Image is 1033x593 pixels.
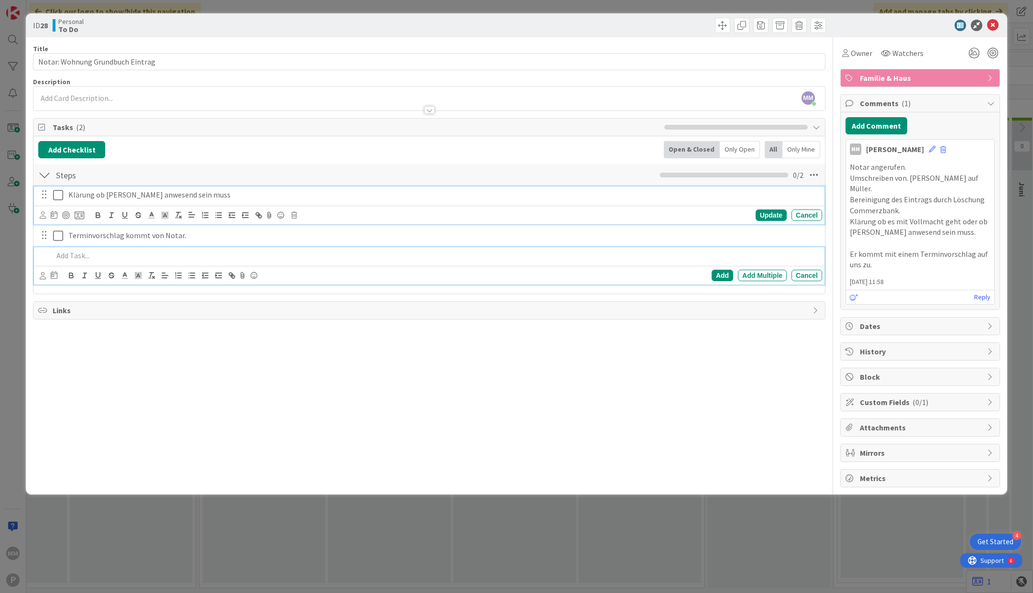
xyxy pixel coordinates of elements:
[756,209,787,221] div: Update
[76,122,85,132] span: ( 2 )
[33,20,48,31] span: ID
[38,141,105,158] button: Add Checklist
[33,77,70,86] span: Description
[860,396,982,408] span: Custom Fields
[846,277,994,287] span: [DATE] 11:58
[850,194,990,216] p: Bereinigung des Eintrags durch Löschung Commerzbank.
[860,320,982,332] span: Dates
[860,98,982,109] span: Comments
[974,291,990,303] a: Reply
[850,216,990,238] p: Klärung ob es mit Vollmacht geht oder ob [PERSON_NAME] anwesend sein muss.
[978,537,1013,547] div: Get Started
[860,422,982,433] span: Attachments
[860,72,982,84] span: Familie & Haus
[850,143,861,155] div: MM
[50,4,52,11] div: 6
[860,346,982,357] span: History
[860,447,982,459] span: Mirrors
[860,472,982,484] span: Metrics
[53,305,808,316] span: Links
[866,143,924,155] div: [PERSON_NAME]
[33,44,48,53] label: Title
[782,141,820,158] div: Only Mine
[720,141,760,158] div: Only Open
[892,47,923,59] span: Watchers
[53,121,659,133] span: Tasks
[68,230,818,241] p: Terminvorschlag kommt von Notar.
[860,371,982,383] span: Block
[40,21,48,30] b: 28
[791,209,822,221] div: Cancel
[58,18,84,25] span: Personal
[793,169,803,181] span: 0 / 2
[58,25,84,33] b: To Do
[738,270,787,281] div: Add Multiple
[850,173,990,194] p: Umschreiben von. [PERSON_NAME] auf Müller.
[802,91,815,105] span: MM
[912,397,928,407] span: ( 0/1 )
[765,141,782,158] div: All
[68,189,818,200] p: Klärung ob [PERSON_NAME] anwesend sein muss
[846,117,907,134] button: Add Comment
[851,47,872,59] span: Owner
[970,534,1021,550] div: Open Get Started checklist, remaining modules: 4
[53,166,268,184] input: Add Checklist...
[20,1,44,13] span: Support
[1012,531,1021,540] div: 4
[664,141,720,158] div: Open & Closed
[712,270,733,281] div: Add
[850,162,990,173] p: Notar angerufen.
[901,99,911,108] span: ( 1 )
[850,249,990,270] p: Er kommt mit einem Terminvorschlag auf uns zu.
[33,53,825,70] input: type card name here...
[791,270,822,281] div: Cancel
